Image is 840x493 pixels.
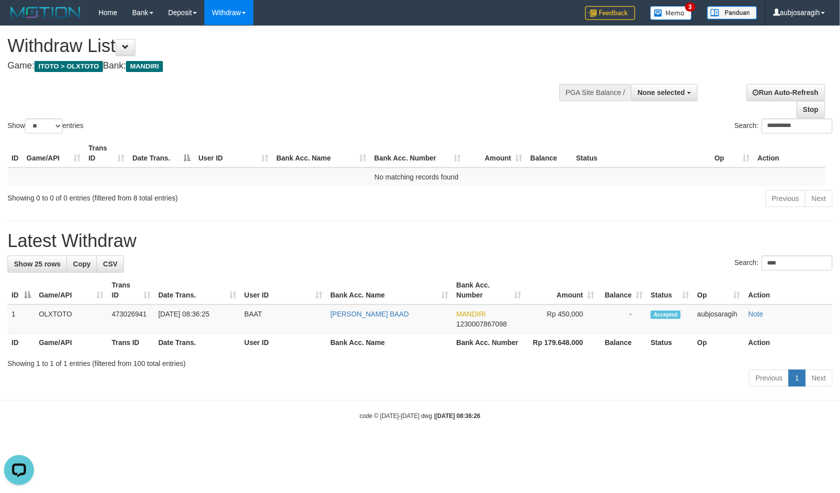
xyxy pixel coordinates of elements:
th: Trans ID: activate to sort column ascending [108,276,154,304]
h4: Game: Bank: [7,61,550,71]
th: Bank Acc. Name: activate to sort column ascending [326,276,452,304]
th: Status [647,333,693,352]
a: Previous [749,369,789,386]
input: Search: [762,255,833,270]
img: MOTION_logo.png [7,5,83,20]
td: OLXTOTO [35,304,108,333]
th: Trans ID: activate to sort column ascending [84,139,128,167]
a: Previous [766,190,806,207]
th: Amount: activate to sort column ascending [525,276,598,304]
h1: Withdraw List [7,36,550,56]
th: Game/API: activate to sort column ascending [35,276,108,304]
a: Next [805,369,833,386]
select: Showentries [25,118,62,133]
th: Bank Acc. Number: activate to sort column ascending [370,139,465,167]
div: Showing 1 to 1 of 1 entries (filtered from 100 total entries) [7,354,833,368]
h1: Latest Withdraw [7,231,833,251]
th: Status [572,139,711,167]
th: Balance [598,333,647,352]
a: Note [749,310,764,318]
label: Search: [735,118,833,133]
th: Game/API [35,333,108,352]
th: Op: activate to sort column ascending [693,276,744,304]
td: [DATE] 08:36:25 [154,304,240,333]
a: Next [805,190,833,207]
span: Show 25 rows [14,260,60,268]
th: ID [7,333,35,352]
th: Op [693,333,744,352]
span: MANDIRI [126,61,163,72]
th: ID [7,139,22,167]
button: Open LiveChat chat widget [4,4,34,34]
td: BAAT [240,304,326,333]
th: Bank Acc. Number [452,333,525,352]
th: Action [754,139,826,167]
a: Show 25 rows [7,255,67,272]
th: Action [745,276,833,304]
div: PGA Site Balance / [559,84,631,101]
span: ITOTO > OLXTOTO [34,61,103,72]
a: Run Auto-Refresh [747,84,825,101]
th: Balance [526,139,572,167]
button: None selected [631,84,698,101]
strong: [DATE] 08:36:26 [435,412,480,419]
th: Game/API: activate to sort column ascending [22,139,84,167]
td: Rp 450,000 [525,304,598,333]
span: Copy 1230007867098 to clipboard [456,320,507,328]
img: Button%20Memo.svg [650,6,692,20]
th: Trans ID [108,333,154,352]
th: Rp 179.648.000 [525,333,598,352]
a: [PERSON_NAME] BAAD [330,310,409,318]
span: None selected [638,88,685,96]
th: Amount: activate to sort column ascending [465,139,526,167]
th: Action [745,333,833,352]
img: Feedback.jpg [585,6,635,20]
th: Date Trans.: activate to sort column ascending [154,276,240,304]
th: Bank Acc. Name [326,333,452,352]
th: Bank Acc. Name: activate to sort column ascending [272,139,370,167]
a: 1 [789,369,806,386]
div: Showing 0 to 0 of 0 entries (filtered from 8 total entries) [7,189,342,203]
a: Stop [797,101,825,118]
th: Op: activate to sort column ascending [711,139,754,167]
th: Bank Acc. Number: activate to sort column ascending [452,276,525,304]
input: Search: [762,118,833,133]
th: Date Trans.: activate to sort column descending [128,139,194,167]
td: 473026941 [108,304,154,333]
th: User ID [240,333,326,352]
a: CSV [96,255,124,272]
label: Search: [735,255,833,270]
th: Status: activate to sort column ascending [647,276,693,304]
th: User ID: activate to sort column ascending [194,139,272,167]
span: MANDIRI [456,310,486,318]
td: aubjosaragih [693,304,744,333]
th: User ID: activate to sort column ascending [240,276,326,304]
span: Copy [73,260,90,268]
td: No matching records found [7,167,826,186]
th: Balance: activate to sort column ascending [598,276,647,304]
a: Copy [66,255,97,272]
span: Accepted [651,310,681,319]
th: Date Trans. [154,333,240,352]
th: ID: activate to sort column descending [7,276,35,304]
small: code © [DATE]-[DATE] dwg | [360,412,481,419]
label: Show entries [7,118,83,133]
td: 1 [7,304,35,333]
span: 3 [685,2,696,11]
img: panduan.png [707,6,757,19]
td: - [598,304,647,333]
span: CSV [103,260,117,268]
